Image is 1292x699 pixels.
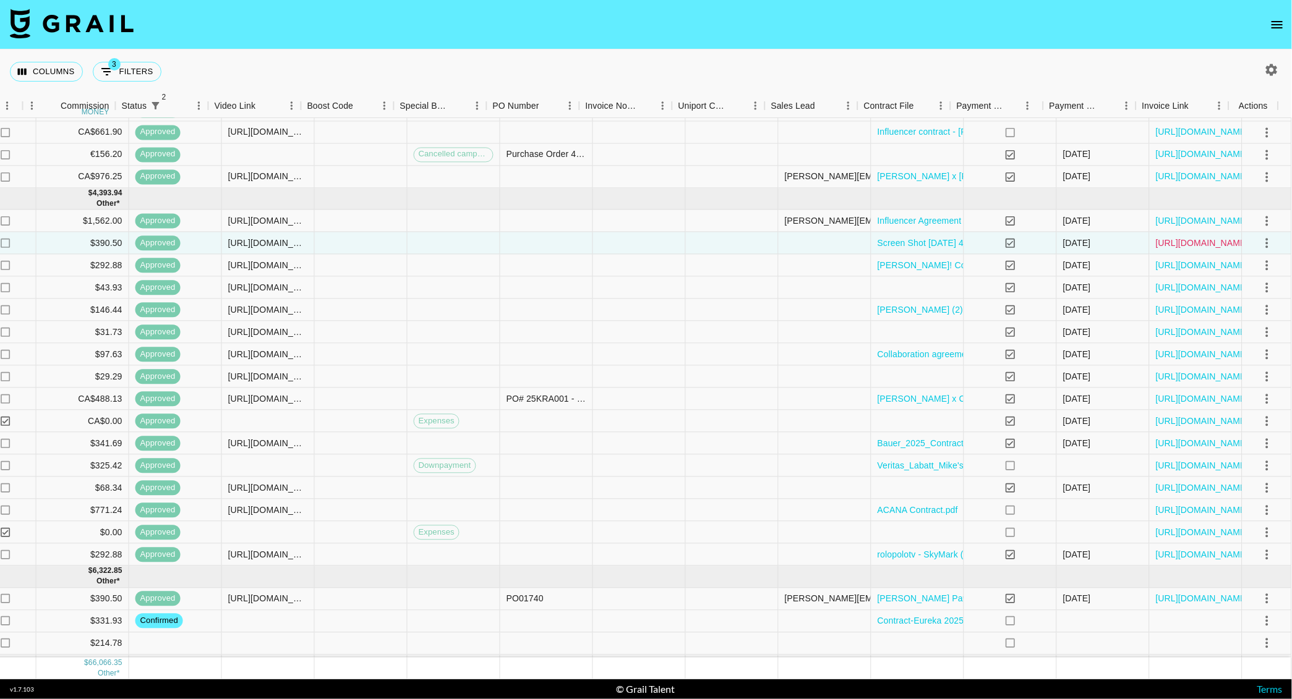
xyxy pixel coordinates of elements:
[878,504,958,516] a: ACANA Contract.pdf
[122,94,147,118] div: Status
[1063,437,1091,449] div: 8/31/2025
[36,588,129,610] div: $390.50
[1063,171,1091,183] div: 9/8/2025
[779,166,871,189] div: [PERSON_NAME][EMAIL_ADDRESS][DOMAIN_NAME]
[878,126,1116,138] a: Influencer contract - [PERSON_NAME] - [DATE] copy (1).pdf
[858,94,951,118] div: Contract File
[539,97,557,114] button: Sort
[1156,392,1249,405] a: [URL][DOMAIN_NAME]
[1156,326,1249,338] a: [URL][DOMAIN_NAME]
[36,232,129,255] div: $390.50
[1063,415,1091,427] div: 9/5/2025
[135,593,181,604] span: approved
[1257,277,1278,298] button: select merge strategy
[1136,94,1229,118] div: Invoice Link
[1257,522,1278,543] button: select merge strategy
[507,392,586,405] div: PO# 25KRA001 - Kraft Classico Program
[36,544,129,566] div: $292.88
[1156,171,1249,183] a: [URL][DOMAIN_NAME]
[1257,477,1278,498] button: select merge strategy
[135,349,181,360] span: approved
[414,527,459,538] span: Expenses
[228,548,308,561] div: https://www.instagram.com/reel/DNoU6t6BmJx/?igsh=MXJsd3Q5dTdmY3MwdA==
[228,259,308,271] div: https://www.tiktok.com/@agandana/video/7538495811408137486?_r=1&_t=ZT-8ysOMtQTN9h
[93,566,122,577] div: 6,322.85
[135,171,181,183] span: approved
[1257,655,1278,676] button: select merge strategy
[135,215,181,227] span: approved
[1019,96,1037,115] button: Menu
[228,281,308,294] div: https://www.tiktok.com/@ben_kretchman/video/7534047551037639950?_t=ZT-8yY0yhvD9TS&_r=1
[190,96,208,115] button: Menu
[1210,96,1229,115] button: Menu
[672,94,765,118] div: Uniport Contact Email
[1156,459,1249,472] a: [URL][DOMAIN_NAME]
[283,96,301,115] button: Menu
[878,237,1022,249] a: Screen Shot [DATE] 4.29.29 PM.png
[1043,94,1136,118] div: Payment Sent Date
[815,97,832,114] button: Sort
[228,214,308,227] div: https://www.youtube.com/shorts/MttBaCCUqJI
[228,481,308,494] div: https://www.tiktok.com/@nolanreid7/video/7542576681366637829?_t=ZS-8zCchTkmS0H&_r=1
[1257,166,1278,187] button: select merge strategy
[147,97,164,114] button: Show filters
[96,577,120,586] span: CA$ 1,464.38
[1257,122,1278,143] button: select merge strategy
[414,460,476,472] span: Downpayment
[10,62,83,82] button: Select columns
[135,393,181,405] span: approved
[375,96,394,115] button: Menu
[878,171,1053,183] a: [PERSON_NAME] x [PERSON_NAME]'s.pdf
[228,593,308,605] div: https://www.instagram.com/reel/DNYkZfVOyah/?igsh=MXUwd2p0dGhvam9kbQ==
[135,149,181,161] span: approved
[10,9,134,38] img: Grail Talent
[135,326,181,338] span: approved
[1063,148,1091,161] div: 7/29/2025
[1142,94,1189,118] div: Invoice Link
[729,97,747,114] button: Sort
[1257,210,1278,231] button: select merge strategy
[1156,348,1249,360] a: [URL][DOMAIN_NAME]
[765,94,858,118] div: Sales Lead
[468,96,487,115] button: Menu
[1063,481,1091,494] div: 8/27/2025
[36,366,129,388] div: $29.29
[1257,544,1278,565] button: select merge strategy
[135,127,181,138] span: approved
[36,166,129,189] div: CA$976.25
[878,593,1136,605] a: [PERSON_NAME] Paw Patrol Contract 21_07_25 (1).docx (1).pdf
[36,655,129,677] div: $146.44
[36,522,129,544] div: $0.00
[255,97,273,114] button: Sort
[1189,97,1206,114] button: Sort
[747,96,765,115] button: Menu
[1156,148,1249,161] a: [URL][DOMAIN_NAME]
[228,504,308,516] div: https://www.instagram.com/reel/DN1b6Ll3AoL/?igsh=bWc2ZW92eGxraDhp
[135,482,181,494] span: approved
[43,97,61,114] button: Sort
[307,94,354,118] div: Boost Code
[914,97,931,114] button: Sort
[88,657,122,667] div: 66,066.35
[36,144,129,166] div: €156.20
[228,237,308,249] div: https://www.tiktok.com/@agandana/video/7534843365393845559?_t=ZT-8ybf6X3JFId&_r=1
[61,94,109,118] div: Commission
[932,96,951,115] button: Menu
[36,122,129,144] div: CA$661.90
[839,96,858,115] button: Menu
[1156,259,1249,271] a: [URL][DOMAIN_NAME]
[135,260,181,271] span: approved
[135,615,183,627] span: confirmed
[1063,214,1091,227] div: 8/20/2025
[36,433,129,455] div: $341.69
[1063,548,1091,561] div: 9/10/2025
[414,149,493,161] span: Cancelled campaign production fee
[36,499,129,522] div: $771.24
[36,410,129,433] div: CA$0.00
[164,97,181,114] button: Sort
[135,549,181,561] span: approved
[228,171,308,183] div: https://www.instagram.com/reel/DMYIuT2udwy/?igsh=YjRlNjMyemJ6cHR5
[878,259,1259,271] a: [PERSON_NAME]! Collaboration_Agreement_@agandana_2025_07_21_US.docx - unsigned.pdf
[1257,232,1278,253] button: select merge strategy
[864,94,914,118] div: Contract File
